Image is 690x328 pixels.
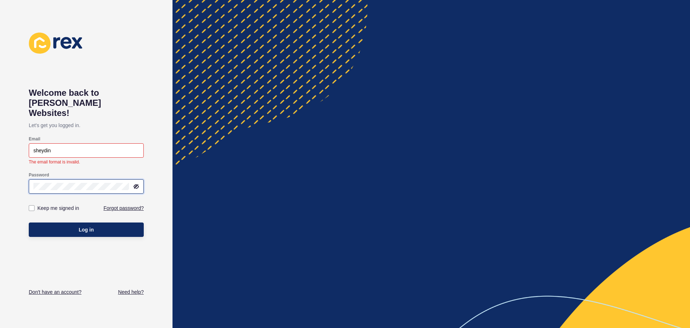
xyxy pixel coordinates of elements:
p: Let's get you logged in. [29,118,144,132]
a: Forgot password? [103,205,144,212]
div: The email format is invalid. [29,159,144,165]
label: Keep me signed in [37,205,79,212]
h1: Welcome back to [PERSON_NAME] Websites! [29,88,144,118]
button: Log in [29,223,144,237]
span: Log in [79,226,94,233]
a: Don't have an account? [29,288,82,296]
label: Password [29,172,49,178]
a: Need help? [118,288,144,296]
label: Email [29,136,40,142]
input: e.g. name@company.com [33,147,139,154]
